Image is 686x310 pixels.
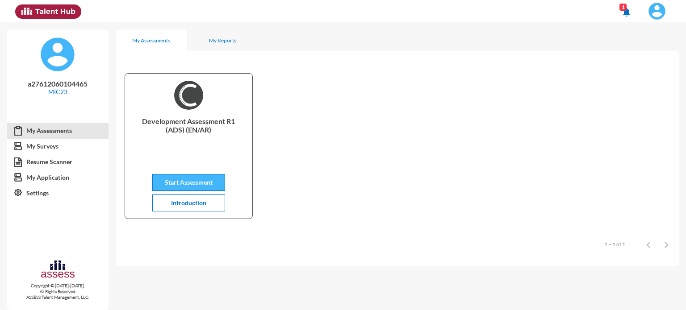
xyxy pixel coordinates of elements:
[152,194,225,211] button: Introduction
[7,283,109,300] p: Copyright © [DATE]-[DATE]. All Rights Reserved. ASSESS Talent Management, LLC.
[40,259,75,281] img: assesscompany-logo.png
[619,4,627,11] div: 1
[174,81,203,110] img: b25e5850-a909-11ec-bfa0-69f8d1d8e64b_Development%20Assessment%20R1%20(ADS)
[14,88,101,95] p: MIC23
[604,241,625,248] div: 1 – 1 of 1
[7,154,109,170] a: Resume Scanner
[152,178,225,186] a: Start Assessment
[621,7,632,17] mat-icon: notifications
[165,178,213,186] span: Start Assessment
[40,37,75,72] img: default%20profile%20image.svg
[171,199,206,207] span: Introduction
[132,117,245,153] p: Development Assessment R1 (ADS) (EN/AR)
[7,138,109,154] a: My Surveys
[7,123,109,139] a: My Assessments
[14,79,101,88] p: a27612060104465
[640,235,657,253] button: Previous page
[7,169,109,186] a: My Application
[7,185,109,201] a: Settings
[152,174,225,191] button: Start Assessment
[657,235,675,253] button: Next page
[132,37,170,44] div: My Assessments
[209,37,236,44] div: My Reports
